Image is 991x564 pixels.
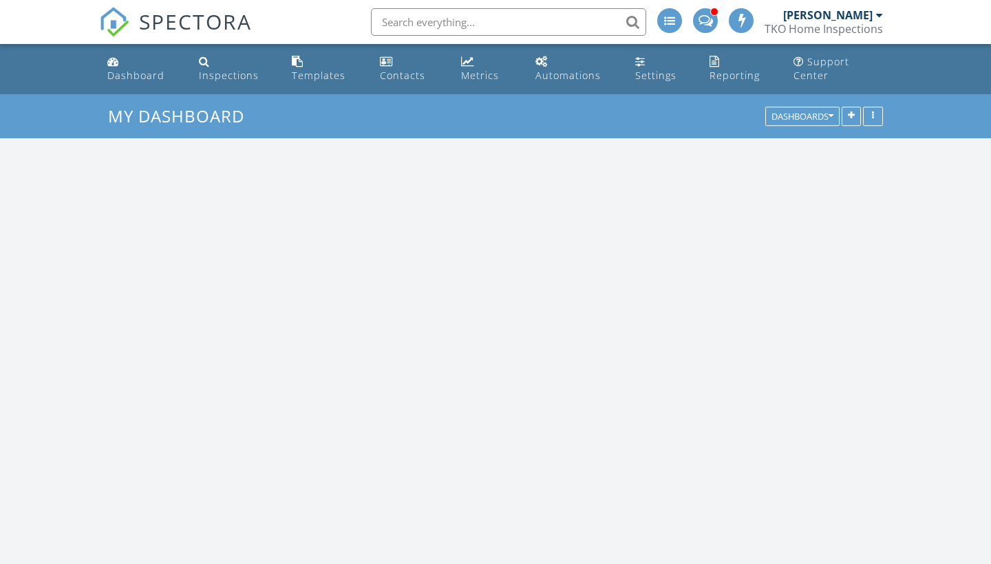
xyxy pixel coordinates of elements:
[771,112,833,122] div: Dashboards
[380,69,425,82] div: Contacts
[292,69,345,82] div: Templates
[286,50,363,89] a: Templates
[765,107,840,127] button: Dashboards
[783,8,873,22] div: [PERSON_NAME]
[456,50,519,89] a: Metrics
[371,8,646,36] input: Search everything...
[108,105,256,127] a: My Dashboard
[461,69,499,82] div: Metrics
[107,69,164,82] div: Dashboard
[793,55,849,82] div: Support Center
[635,69,676,82] div: Settings
[710,69,760,82] div: Reporting
[535,69,601,82] div: Automations
[374,50,445,89] a: Contacts
[788,50,889,89] a: Support Center
[102,50,182,89] a: Dashboard
[630,50,694,89] a: Settings
[99,19,252,47] a: SPECTORA
[765,22,883,36] div: TKO Home Inspections
[704,50,776,89] a: Reporting
[193,50,276,89] a: Inspections
[530,50,619,89] a: Automations (Advanced)
[99,7,129,37] img: The Best Home Inspection Software - Spectora
[139,7,252,36] span: SPECTORA
[199,69,259,82] div: Inspections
